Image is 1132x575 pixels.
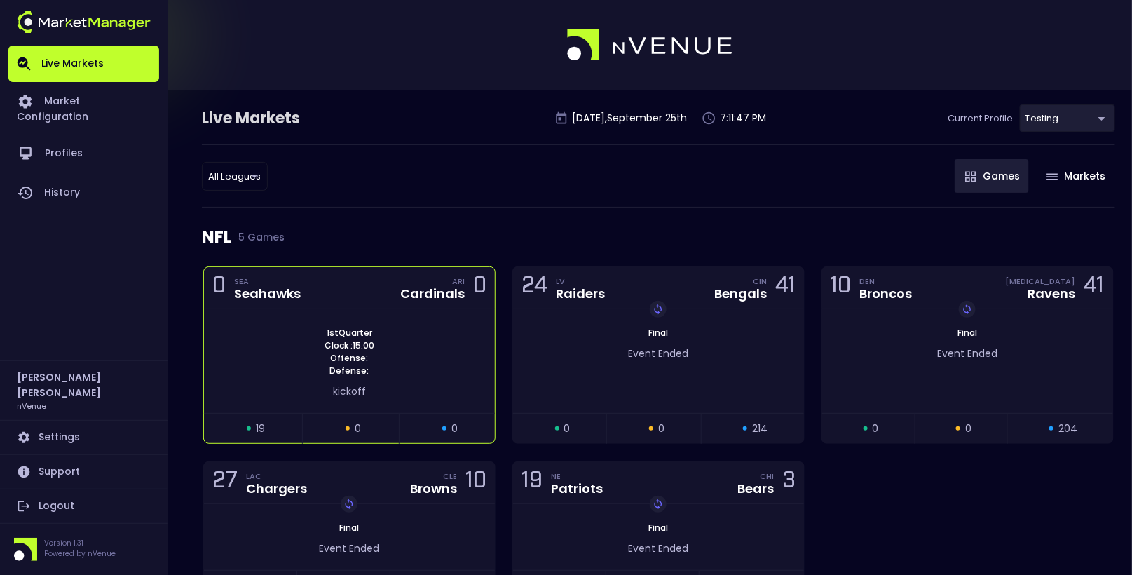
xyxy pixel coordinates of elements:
div: Chargers [246,482,307,495]
img: replayImg [962,304,973,315]
p: [DATE] , September 25 th [573,111,688,126]
span: Event Ended [628,541,688,555]
div: 27 [212,470,238,496]
p: Powered by nVenue [44,548,116,559]
a: Market Configuration [8,82,159,134]
span: 0 [451,421,458,436]
div: 10 [831,275,852,301]
h2: [PERSON_NAME] [PERSON_NAME] [17,370,151,400]
div: CHI [760,471,774,482]
span: Final [335,522,363,534]
img: replayImg [653,499,664,510]
div: 41 [1084,275,1105,301]
span: Final [644,327,672,339]
div: LV [556,276,605,287]
div: CIN [753,276,767,287]
div: Patriots [551,482,603,495]
span: 0 [564,421,571,436]
button: Games [955,159,1029,193]
div: NFL [202,208,1115,266]
div: 10 [465,470,486,496]
img: replayImg [653,304,664,315]
span: Event Ended [937,346,997,360]
span: Clock : 15:00 [320,339,379,352]
div: 3 [782,470,796,496]
span: Final [644,522,672,534]
div: 0 [212,275,226,301]
div: SEA [234,276,301,287]
span: 0 [355,421,361,436]
span: 214 [752,421,768,436]
div: DEN [860,276,913,287]
div: NE [551,471,603,482]
div: 41 [775,275,796,301]
div: CLE [443,471,457,482]
span: kickoff [333,384,366,398]
span: Final [953,327,981,339]
a: Live Markets [8,46,159,82]
div: 24 [521,275,547,301]
img: gameIcon [1046,173,1058,180]
span: Defense: [325,365,373,377]
span: 19 [256,421,265,436]
img: logo [567,29,734,62]
img: gameIcon [965,171,976,182]
div: Bears [737,482,774,495]
img: logo [17,11,151,33]
div: Cardinals [400,287,465,300]
p: Version 1.31 [44,538,116,548]
span: Event Ended [319,541,379,555]
div: testing [202,162,268,191]
a: Logout [8,489,159,523]
div: ARI [452,276,465,287]
div: [MEDICAL_DATA] [1006,276,1076,287]
p: Current Profile [948,111,1013,126]
span: 5 Games [231,231,285,243]
button: Markets [1036,159,1115,193]
span: Offense: [326,352,372,365]
img: replayImg [343,499,355,510]
div: Version 1.31Powered by nVenue [8,538,159,561]
div: LAC [246,471,307,482]
span: 0 [873,421,879,436]
div: Browns [410,482,457,495]
div: Seahawks [234,287,301,300]
a: Profiles [8,134,159,173]
span: 0 [965,421,971,436]
div: Bengals [714,287,767,300]
span: 1st Quarter [322,327,376,339]
div: Raiders [556,287,605,300]
div: testing [1020,104,1115,132]
span: 204 [1058,421,1077,436]
div: Ravens [1028,287,1076,300]
h3: nVenue [17,400,46,411]
div: Broncos [860,287,913,300]
div: 19 [521,470,543,496]
p: 7:11:47 PM [721,111,767,126]
span: Event Ended [628,346,688,360]
div: Live Markets [202,107,373,130]
a: Settings [8,421,159,454]
div: 0 [473,275,486,301]
a: Support [8,455,159,489]
span: 0 [658,421,664,436]
a: History [8,173,159,212]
